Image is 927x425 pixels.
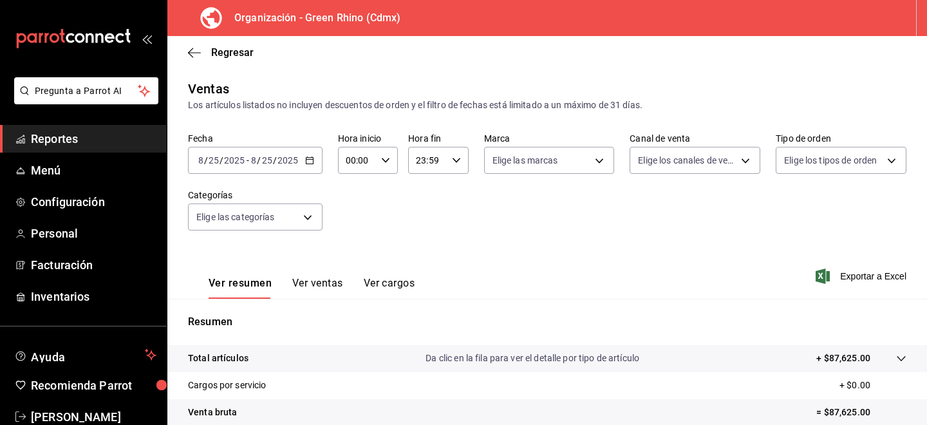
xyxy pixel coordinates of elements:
[220,155,223,165] span: /
[784,154,877,167] span: Elige los tipos de orden
[188,99,906,112] div: Los artículos listados no incluyen descuentos de orden y el filtro de fechas está limitado a un m...
[816,352,870,365] p: + $87,625.00
[277,155,299,165] input: ----
[209,277,272,299] button: Ver resumen
[250,155,257,165] input: --
[188,379,267,392] p: Cargos por servicio
[31,377,156,394] span: Recomienda Parrot
[196,211,275,223] span: Elige las categorías
[188,134,323,143] label: Fecha
[247,155,249,165] span: -
[630,134,760,143] label: Canal de venta
[14,77,158,104] button: Pregunta a Parrot AI
[492,154,558,167] span: Elige las marcas
[188,46,254,59] button: Regresar
[188,406,237,419] p: Venta bruta
[31,162,156,179] span: Menú
[273,155,277,165] span: /
[224,10,400,26] h3: Organización - Green Rhino (Cdmx)
[364,277,415,299] button: Ver cargos
[31,288,156,305] span: Inventarios
[211,46,254,59] span: Regresar
[292,277,343,299] button: Ver ventas
[426,352,639,365] p: Da clic en la fila para ver el detalle por tipo de artículo
[188,352,248,365] p: Total artículos
[208,155,220,165] input: --
[31,347,140,363] span: Ayuda
[223,155,245,165] input: ----
[776,134,906,143] label: Tipo de orden
[839,379,906,392] p: + $0.00
[818,269,906,284] button: Exportar a Excel
[484,134,615,143] label: Marca
[31,225,156,242] span: Personal
[816,406,906,419] p: = $87,625.00
[261,155,273,165] input: --
[31,193,156,211] span: Configuración
[31,256,156,274] span: Facturación
[31,130,156,147] span: Reportes
[198,155,204,165] input: --
[638,154,736,167] span: Elige los canales de venta
[338,134,398,143] label: Hora inicio
[9,93,158,107] a: Pregunta a Parrot AI
[257,155,261,165] span: /
[408,134,468,143] label: Hora fin
[209,277,415,299] div: navigation tabs
[188,191,323,200] label: Categorías
[204,155,208,165] span: /
[188,314,906,330] p: Resumen
[142,33,152,44] button: open_drawer_menu
[35,84,138,98] span: Pregunta a Parrot AI
[188,79,229,99] div: Ventas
